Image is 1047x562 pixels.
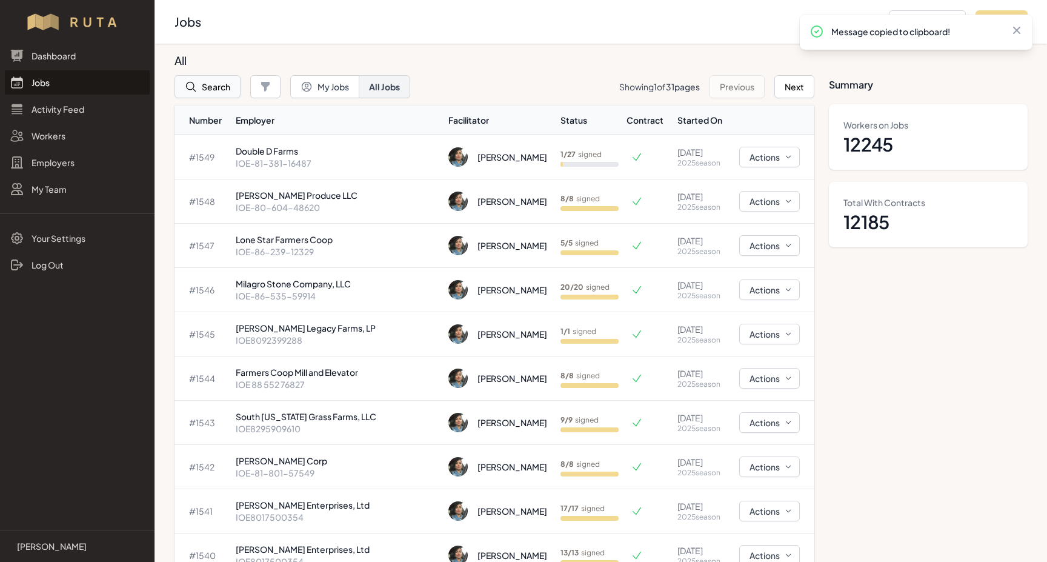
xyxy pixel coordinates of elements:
[5,124,150,148] a: Workers
[739,412,800,433] button: Actions
[477,549,547,561] div: [PERSON_NAME]
[677,500,724,512] p: [DATE]
[477,328,547,340] div: [PERSON_NAME]
[444,105,556,135] th: Facilitator
[560,150,576,159] b: 1 / 27
[560,415,573,424] b: 9 / 9
[677,367,724,380] p: [DATE]
[560,504,605,513] p: signed
[739,501,800,521] button: Actions
[236,278,439,290] p: Milagro Stone Company, LLC
[560,327,596,336] p: signed
[619,75,814,98] nav: Pagination
[5,253,150,277] a: Log Out
[236,246,439,258] p: IOE-86-239-12329
[477,505,547,517] div: [PERSON_NAME]
[477,195,547,207] div: [PERSON_NAME]
[560,460,574,469] b: 8 / 8
[174,75,241,98] button: Search
[677,456,724,468] p: [DATE]
[174,356,231,401] td: # 1544
[174,489,231,534] td: # 1541
[359,75,410,98] button: All Jobs
[677,247,724,256] p: 2025 season
[174,224,231,268] td: # 1547
[560,504,579,513] b: 17 / 17
[236,511,439,523] p: IOE8017500354
[477,416,547,429] div: [PERSON_NAME]
[677,380,724,389] p: 2025 season
[174,179,231,224] td: # 1548
[174,53,805,68] h3: All
[477,284,547,296] div: [PERSON_NAME]
[739,368,800,389] button: Actions
[560,371,600,381] p: signed
[25,12,129,32] img: Workflow
[560,283,583,292] b: 20 / 20
[236,378,439,390] p: IOE 88 552 76827
[236,410,439,423] p: South [US_STATE] Grass Farms, LLC
[673,105,729,135] th: Started On
[560,238,599,248] p: signed
[677,158,724,168] p: 2025 season
[174,105,231,135] th: Number
[677,544,724,557] p: [DATE]
[174,268,231,312] td: # 1546
[739,324,800,344] button: Actions
[5,150,150,175] a: Employers
[5,70,150,95] a: Jobs
[831,25,1001,38] p: Message copied to clipboard!
[739,457,800,477] button: Actions
[560,548,579,557] b: 13 / 13
[619,81,700,93] p: Showing of
[560,327,570,336] b: 1 / 1
[976,10,1028,33] button: Add Job
[5,97,150,121] a: Activity Feed
[17,540,87,552] p: [PERSON_NAME]
[677,424,724,433] p: 2025 season
[231,105,444,135] th: Employer
[477,239,547,252] div: [PERSON_NAME]
[710,75,765,98] button: Previous
[10,540,145,552] a: [PERSON_NAME]
[236,467,439,479] p: IOE-81-801-57549
[560,238,573,247] b: 5 / 5
[236,455,439,467] p: [PERSON_NAME] Corp
[236,322,439,334] p: [PERSON_NAME] Legacy Farms, LP
[889,10,966,33] button: Add Employer
[560,194,600,204] p: signed
[677,335,724,345] p: 2025 season
[843,133,1013,155] dd: 12245
[739,235,800,256] button: Actions
[739,147,800,167] button: Actions
[739,191,800,212] button: Actions
[560,548,605,558] p: signed
[560,194,574,203] b: 8 / 8
[236,290,439,302] p: IOE-86-535-59914
[174,13,879,30] h2: Jobs
[626,105,673,135] th: Contract
[677,291,724,301] p: 2025 season
[5,177,150,201] a: My Team
[236,499,439,511] p: [PERSON_NAME] Enterprises, Ltd
[236,201,439,213] p: IOE-80-604-48620
[477,151,547,163] div: [PERSON_NAME]
[174,401,231,445] td: # 1543
[174,445,231,489] td: # 1542
[560,150,602,159] p: signed
[677,146,724,158] p: [DATE]
[677,412,724,424] p: [DATE]
[677,279,724,291] p: [DATE]
[843,211,1013,233] dd: 12185
[829,53,1028,92] h3: Summary
[477,372,547,384] div: [PERSON_NAME]
[477,461,547,473] div: [PERSON_NAME]
[5,226,150,250] a: Your Settings
[174,135,231,179] td: # 1549
[236,189,439,201] p: [PERSON_NAME] Produce LLC
[739,279,800,300] button: Actions
[677,468,724,478] p: 2025 season
[677,235,724,247] p: [DATE]
[843,119,1013,131] dt: Workers on Jobs
[774,75,814,98] button: Next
